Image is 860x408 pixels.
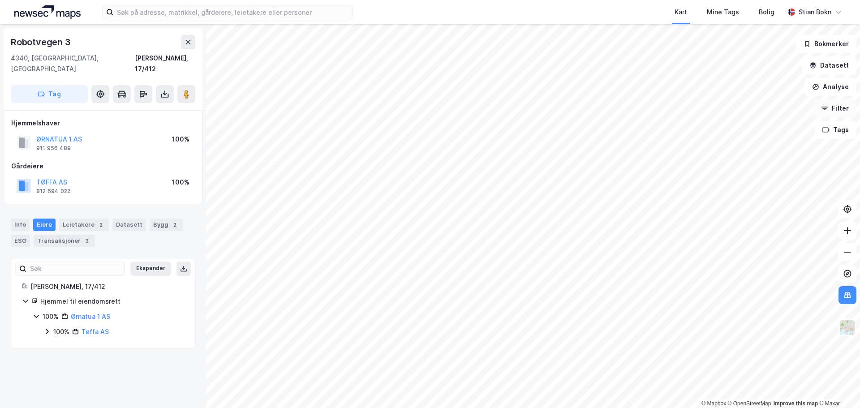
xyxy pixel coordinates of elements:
button: Filter [813,99,856,117]
div: Hjemmelshaver [11,118,195,129]
a: Ørnatua 1 AS [71,313,110,320]
a: OpenStreetMap [728,400,771,407]
a: Mapbox [701,400,726,407]
div: 100% [43,311,59,322]
div: Datasett [112,219,146,231]
button: Analyse [804,78,856,96]
div: [PERSON_NAME], 17/412 [30,281,184,292]
button: Datasett [802,56,856,74]
div: Info [11,219,30,231]
div: [PERSON_NAME], 17/412 [135,53,195,74]
div: Bolig [759,7,774,17]
div: Kontrollprogram for chat [815,365,860,408]
div: 911 956 489 [36,145,71,152]
input: Søk på adresse, matrikkel, gårdeiere, leietakere eller personer [113,5,353,19]
div: Bygg [150,219,183,231]
a: Tøffa AS [82,328,109,335]
img: logo.a4113a55bc3d86da70a041830d287a7e.svg [14,5,81,19]
div: 2 [170,220,179,229]
div: 100% [172,134,189,145]
button: Tags [815,121,856,139]
button: Tag [11,85,88,103]
a: Improve this map [774,400,818,407]
div: Mine Tags [707,7,739,17]
iframe: Chat Widget [815,365,860,408]
div: Leietakere [59,219,109,231]
div: 100% [172,177,189,188]
div: 4340, [GEOGRAPHIC_DATA], [GEOGRAPHIC_DATA] [11,53,135,74]
input: Søk [26,262,125,275]
div: Eiere [33,219,56,231]
div: 3 [82,236,91,245]
div: Hjemmel til eiendomsrett [40,296,184,307]
img: Z [839,319,856,336]
div: Transaksjoner [34,235,95,247]
div: Kart [675,7,687,17]
div: 812 694 022 [36,188,70,195]
div: Robotvegen 3 [11,35,73,49]
div: Gårdeiere [11,161,195,172]
div: Stian Bokn [799,7,831,17]
button: Bokmerker [796,35,856,53]
div: 2 [96,220,105,229]
div: ESG [11,235,30,247]
button: Ekspander [130,262,171,276]
div: 100% [53,326,69,337]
